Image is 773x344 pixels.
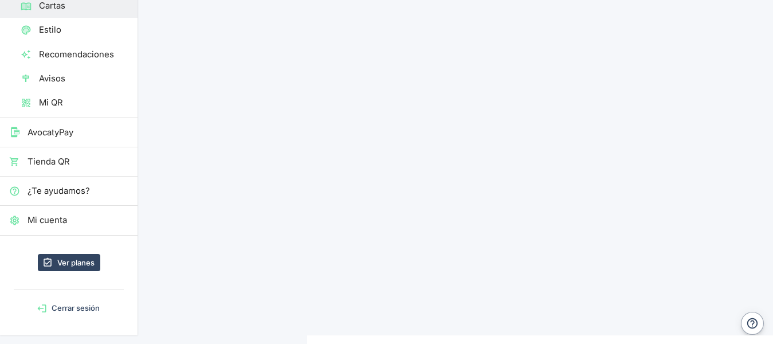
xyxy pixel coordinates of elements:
[39,96,128,109] span: Mi QR
[39,72,128,85] span: Avisos
[39,24,128,36] span: Estilo
[28,214,128,226] span: Mi cuenta
[39,48,128,61] span: Recomendaciones
[5,299,133,317] button: Cerrar sesión
[28,126,128,139] span: AvocatyPay
[28,155,128,168] span: Tienda QR
[741,312,764,335] button: Ayuda y contacto
[28,185,128,197] span: ¿Te ayudamos?
[38,254,100,272] a: Ver planes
